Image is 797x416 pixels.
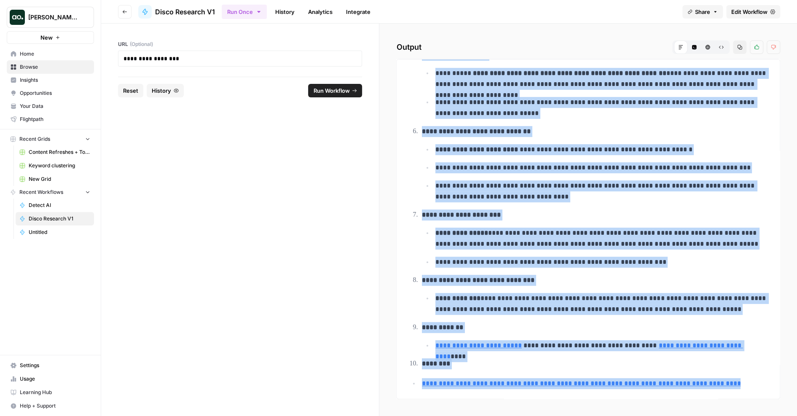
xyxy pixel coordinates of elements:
a: Disco Research V1 [138,5,215,19]
span: Settings [20,362,90,369]
span: Recent Workflows [19,188,63,196]
button: Workspace: Nick's Workspace [7,7,94,28]
a: Keyword clustering [16,159,94,172]
a: New Grid [16,172,94,186]
span: New [40,33,53,42]
span: (Optional) [130,40,153,48]
a: History [270,5,300,19]
span: Run Workflow [313,86,349,95]
button: History [147,84,184,97]
span: Edit Workflow [731,8,767,16]
a: Detect AI [16,199,94,212]
a: Integrate [341,5,376,19]
span: Disco Research V1 [155,7,215,17]
button: Recent Workflows [7,186,94,199]
a: Home [7,47,94,61]
span: Detect AI [29,201,90,209]
button: Reset [118,84,143,97]
a: Browse [7,60,94,74]
span: Recent Grids [19,135,50,143]
span: Keyword clustering [29,162,90,169]
a: Opportunities [7,86,94,100]
span: Insights [20,76,90,84]
span: New Grid [29,175,90,183]
a: Usage [7,372,94,386]
button: Run Workflow [308,84,362,97]
span: Flightpath [20,115,90,123]
span: Home [20,50,90,58]
a: Edit Workflow [726,5,780,19]
a: Learning Hub [7,386,94,399]
a: Analytics [303,5,338,19]
a: Settings [7,359,94,372]
a: Insights [7,73,94,87]
a: Untitled [16,225,94,239]
span: Usage [20,375,90,383]
button: Help + Support [7,399,94,413]
label: URL [118,40,362,48]
span: Share [695,8,710,16]
a: Content Refreshes + Topical Authority [16,145,94,159]
span: Reset [123,86,138,95]
span: Opportunities [20,89,90,97]
a: Flightpath [7,113,94,126]
a: Disco Research V1 [16,212,94,225]
span: Learning Hub [20,389,90,396]
span: Browse [20,63,90,71]
h2: Output [396,40,780,54]
span: Untitled [29,228,90,236]
span: Content Refreshes + Topical Authority [29,148,90,156]
button: Recent Grids [7,133,94,145]
img: Nick's Workspace Logo [10,10,25,25]
span: Your Data [20,102,90,110]
span: Help + Support [20,402,90,410]
button: Share [682,5,723,19]
button: Run Once [222,5,267,19]
span: [PERSON_NAME]'s Workspace [28,13,79,21]
button: New [7,31,94,44]
span: History [152,86,171,95]
span: Disco Research V1 [29,215,90,223]
a: Your Data [7,99,94,113]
